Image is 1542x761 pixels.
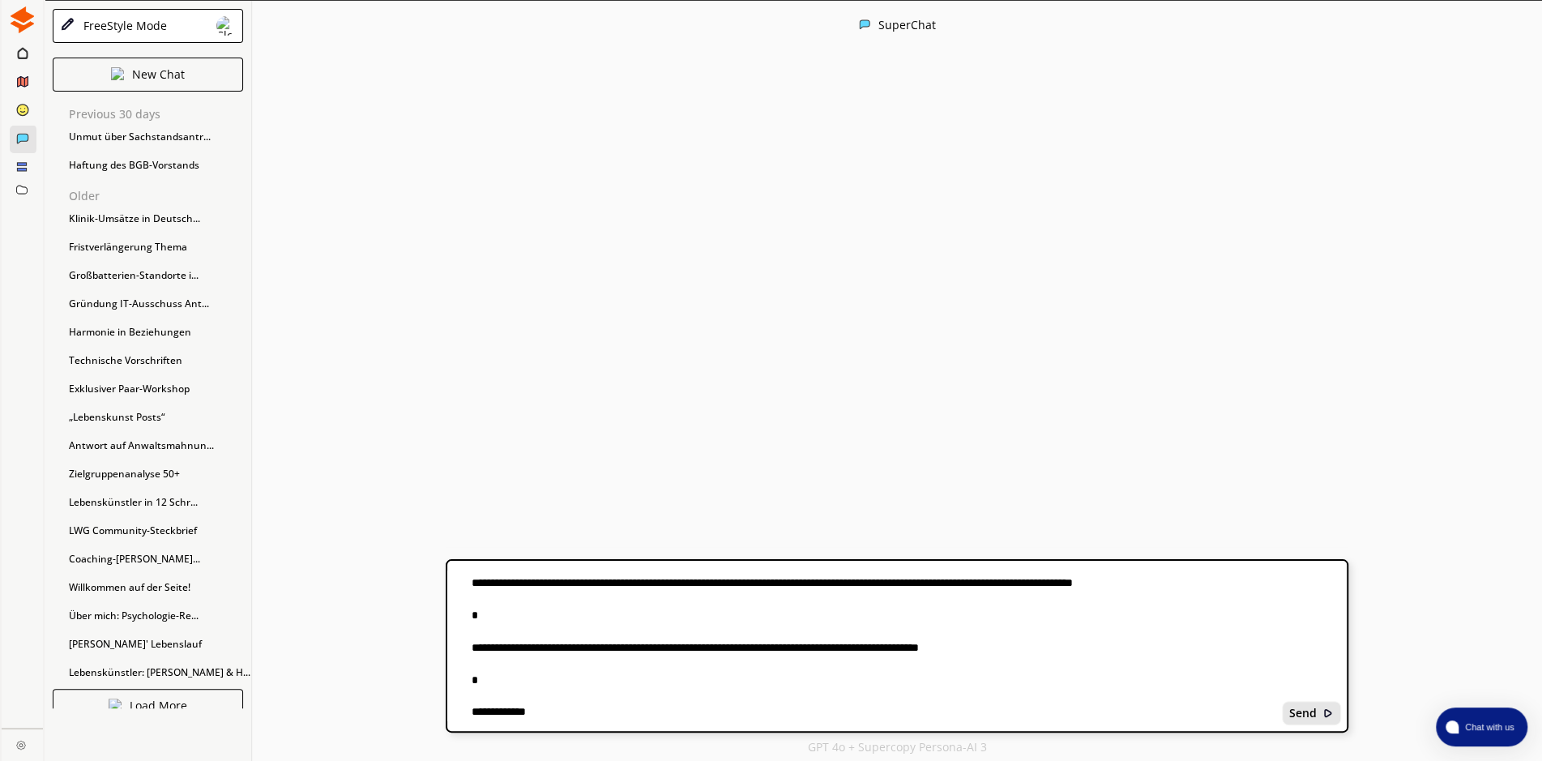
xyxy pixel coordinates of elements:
[69,190,251,203] p: Older
[61,263,251,288] div: Großbatterien-Standorte i...
[61,405,251,430] div: „Lebenskunst Posts“
[61,235,251,259] div: Fristverlängerung Thema
[61,348,251,373] div: Technische Vorschriften
[61,661,251,685] div: Lebenskünstler: [PERSON_NAME] & H...
[61,125,251,149] div: Unmut über Sachstandsantr...
[61,575,251,600] div: Willkommen auf der Seite!
[61,207,251,231] div: Klinik-Umsätze in Deutsch...
[61,604,251,628] div: Über mich: Psychologie-Re...
[2,729,43,757] a: Close
[807,741,986,754] p: GPT 4o + Supercopy Persona-AI 3
[132,68,185,81] p: New Chat
[878,19,936,32] div: SuperChat
[9,6,36,33] img: Close
[78,19,167,32] div: FreeStyle Mode
[61,519,251,543] div: LWG Community-Steckbrief
[61,490,251,515] div: Lebenskünstler in 12 Schr...
[16,740,26,750] img: Close
[61,462,251,486] div: Zielgruppenanalyse 50+
[130,699,187,712] p: Load More
[61,632,251,656] div: [PERSON_NAME]' Lebenslauf
[216,16,236,36] img: Close
[61,434,251,458] div: Antwort auf Anwaltsmahnun...
[61,377,251,401] div: Exklusiver Paar-Workshop
[60,18,75,32] img: Close
[61,320,251,344] div: Harmonie in Beziehungen
[111,67,124,80] img: Close
[1322,708,1334,719] img: Close
[109,699,122,712] img: Close
[1289,707,1317,720] b: Send
[69,108,251,121] p: Previous 30 days
[61,547,251,571] div: Coaching-[PERSON_NAME]...
[61,292,251,316] div: Gründung IT-Ausschuss Ant...
[859,19,870,30] img: Close
[61,153,251,177] div: Haftung des BGB-Vorstands
[1459,720,1518,733] span: Chat with us
[1436,708,1527,746] button: atlas-launcher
